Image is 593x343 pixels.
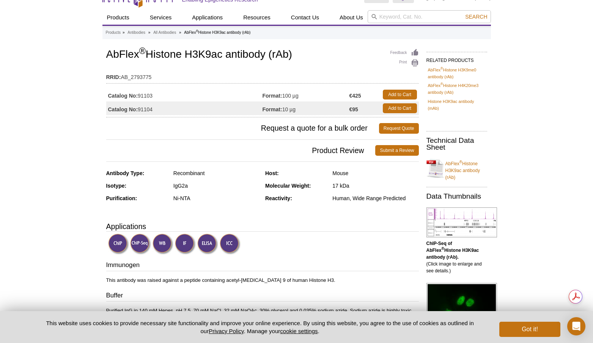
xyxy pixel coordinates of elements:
strong: Molecular Weight: [265,183,311,189]
strong: Host: [265,170,279,176]
p: This antibody was raised against a peptide containing acetyl-[MEDICAL_DATA] 9 of human Histone H3. [106,277,419,284]
td: 100 µg [263,88,349,101]
sup: ® [139,46,146,56]
div: IgG2a [173,182,260,189]
a: Request Quote [379,123,419,134]
h2: Data Thumbnails [426,193,487,200]
span: Product Review [106,145,376,156]
sup: ® [442,247,444,251]
span: Request a quote for a bulk order [106,123,379,134]
a: Applications [187,10,227,25]
li: » [123,30,125,35]
img: Enzyme-linked Immunosorbent Assay Validated [197,234,218,254]
p: This website uses cookies to provide necessary site functionality and improve your online experie... [33,319,487,335]
a: Feedback [390,49,419,57]
strong: Catalog No: [108,92,138,99]
img: AbFlex<sup>®</sup> Histone H3K9ac antibody (rAb) tested by ChIP-Seq. [426,207,497,237]
button: cookie settings [280,328,318,334]
div: Mouse [332,170,418,177]
sup: ® [440,66,443,70]
strong: Isotype: [106,183,127,189]
img: ChIP-Seq Validated [130,234,151,254]
td: 91104 [106,101,263,115]
a: Privacy Policy [209,328,244,334]
p: (Click image to enlarge and see details.) [426,240,487,274]
a: AbFlex®Histone H4K20me3 antibody (rAb) [428,82,486,96]
h3: Applications [106,221,419,232]
li: » [148,30,151,35]
img: Immunocytochemistry Validated [220,234,241,254]
a: Products [106,29,121,36]
strong: Format: [263,92,282,99]
sup: ® [196,29,198,33]
td: 91103 [106,88,263,101]
a: All Antibodies [153,29,176,36]
li: AbFlex Histone H3K9ac antibody (rAb) [184,30,250,35]
button: Search [463,13,489,20]
a: About Us [335,10,368,25]
sup: ® [459,160,462,164]
li: » [179,30,181,35]
a: Histone H3K9ac antibody (mAb) [428,98,486,112]
h2: Technical Data Sheet [426,137,487,151]
p: Purified IgG in 140 mM Hepes, pH 7.5, 70 mM NaCl, 32 mM NaOAc, 30% glycerol and 0.035% sodium azi... [106,307,419,314]
a: Add to Cart [383,90,417,100]
sup: ® [440,82,443,86]
h2: RELATED PRODUCTS [426,52,487,65]
b: ChIP-Seq of AbFlex Histone H3K9ac antibody (rAb). [426,241,479,260]
strong: Catalog No: [108,106,138,113]
a: Products [102,10,134,25]
a: AbFlex®Histone H3K9me0 antibody (rAb) [428,66,486,80]
a: AbFlex®Histone H3K9ac antibody (rAb) [426,156,487,181]
strong: Antibody Type: [106,170,145,176]
img: ChIP Validated [108,234,129,254]
input: Keyword, Cat. No. [368,10,491,23]
span: Search [465,14,487,20]
a: Services [145,10,176,25]
strong: Format: [263,106,282,113]
div: 17 kDa [332,182,418,189]
a: Print [390,59,419,67]
img: Western Blot Validated [153,234,173,254]
div: Open Intercom Messenger [567,317,585,335]
strong: RRID: [106,74,121,81]
h1: AbFlex Histone H3K9ac antibody (rAb) [106,49,419,62]
h3: Buffer [106,291,419,302]
a: Submit a Review [375,145,418,156]
strong: €95 [349,106,358,113]
div: Recombinant [173,170,260,177]
a: Resources [239,10,275,25]
strong: €425 [349,92,361,99]
a: Add to Cart [383,103,417,113]
strong: Purification: [106,195,137,201]
img: Immunofluorescence Validated [175,234,196,254]
img: AbFlex<sup>®</sup> Histone H3K9ac antibody (rAb) tested by immunofluorescence. [426,283,497,337]
a: Antibodies [127,29,145,36]
button: Got it! [499,322,560,337]
a: Contact Us [286,10,324,25]
td: 10 µg [263,101,349,115]
div: Ni-NTA [173,195,260,202]
strong: Reactivity: [265,195,292,201]
h3: Immunogen [106,261,419,271]
div: Human, Wide Range Predicted [332,195,418,202]
td: AB_2793775 [106,69,419,81]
